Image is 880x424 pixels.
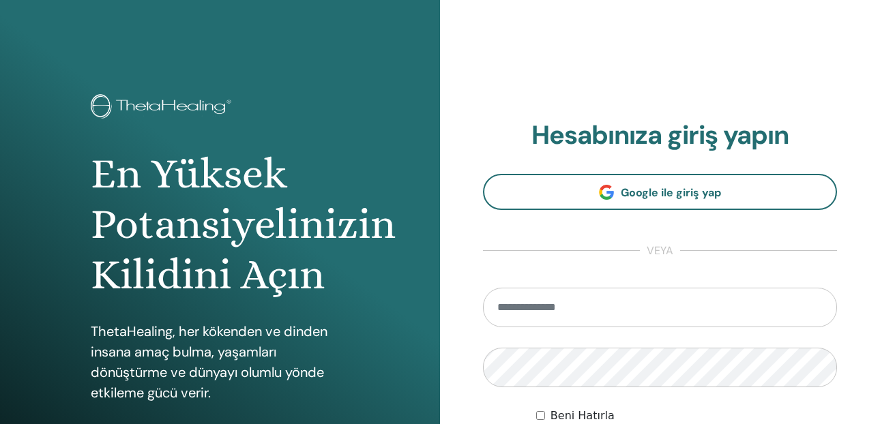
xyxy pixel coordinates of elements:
h1: En Yüksek Potansiyelinizin Kilidini Açın [91,149,350,301]
a: Google ile giriş yap [483,174,837,210]
div: Keep me authenticated indefinitely or until I manually logout [536,408,837,424]
h2: Hesabınıza giriş yapın [483,120,837,151]
span: Google ile giriş yap [621,185,721,200]
p: ThetaHealing, her kökenden ve dinden insana amaç bulma, yaşamları dönüştürme ve dünyayı olumlu yö... [91,321,350,403]
label: Beni Hatırla [551,408,615,424]
span: veya [640,243,680,259]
